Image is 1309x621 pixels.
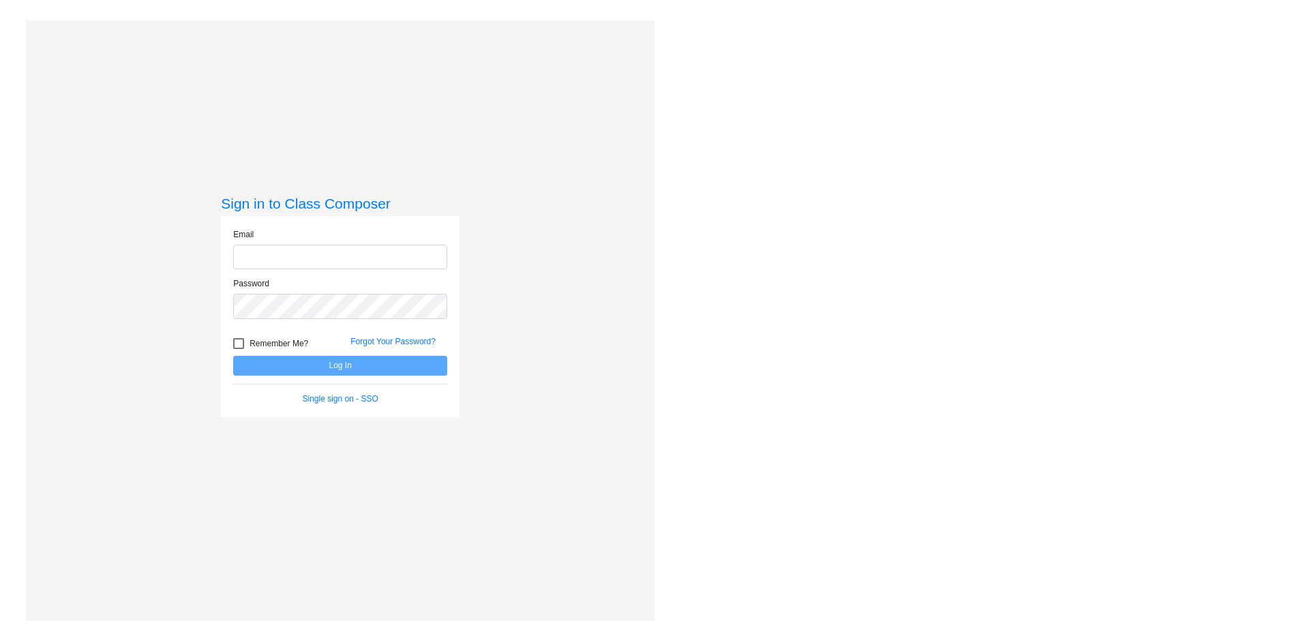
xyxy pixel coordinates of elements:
h3: Sign in to Class Composer [221,195,460,212]
label: Email [233,228,254,241]
a: Single sign on - SSO [303,394,378,404]
a: Forgot Your Password? [350,337,436,346]
label: Password [233,277,269,290]
button: Log In [233,356,447,376]
span: Remember Me? [250,335,308,352]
